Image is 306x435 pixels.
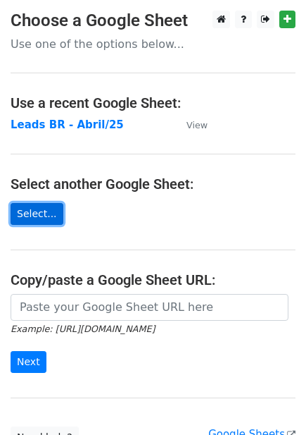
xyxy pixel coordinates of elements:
a: View [172,118,208,131]
a: Leads BR - Abril/25 [11,118,124,131]
iframe: Chat Widget [236,367,306,435]
a: Select... [11,203,63,225]
small: Example: [URL][DOMAIN_NAME] [11,324,155,334]
input: Paste your Google Sheet URL here [11,294,288,321]
h4: Copy/paste a Google Sheet URL: [11,271,295,288]
p: Use one of the options below... [11,37,295,51]
h3: Choose a Google Sheet [11,11,295,31]
h4: Select another Google Sheet: [11,176,295,192]
div: Widget de chat [236,367,306,435]
h4: Use a recent Google Sheet: [11,94,295,111]
small: View [186,120,208,130]
input: Next [11,351,46,373]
